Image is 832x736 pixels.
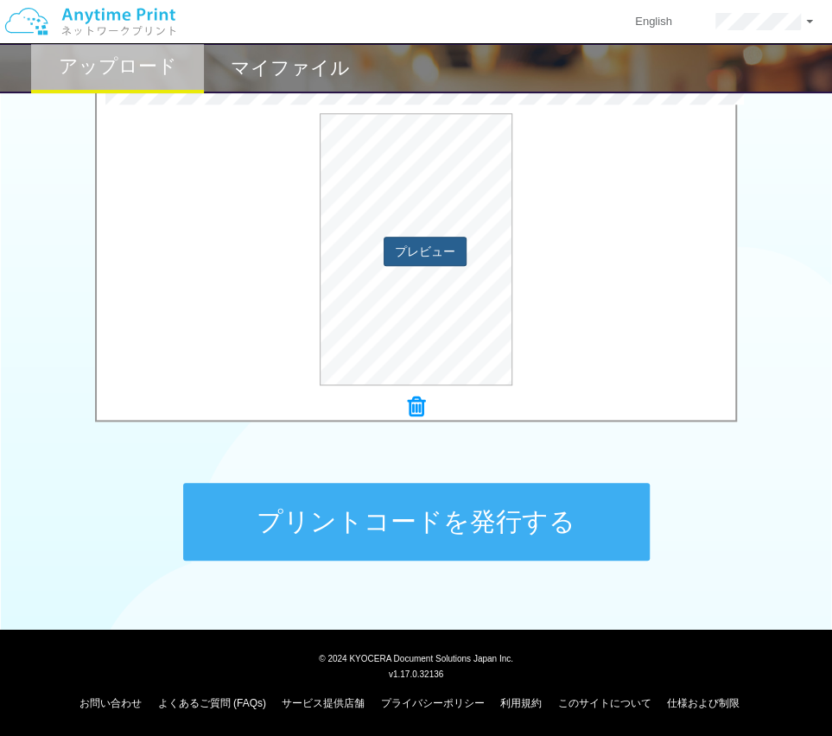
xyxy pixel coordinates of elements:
[158,696,266,708] a: よくあるご質問 (FAQs)
[389,668,443,678] span: v1.17.0.32136
[59,56,177,77] h2: アップロード
[319,652,513,663] span: © 2024 KYOCERA Document Solutions Japan Inc.
[79,696,142,708] a: お問い合わせ
[557,696,651,708] a: このサイトについて
[282,696,365,708] a: サービス提供店舗
[381,696,485,708] a: プライバシーポリシー
[231,58,350,79] h2: マイファイル
[667,696,740,708] a: 仕様および制限
[500,696,542,708] a: 利用規約
[183,483,650,561] button: プリントコードを発行する
[384,237,467,266] button: プレビュー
